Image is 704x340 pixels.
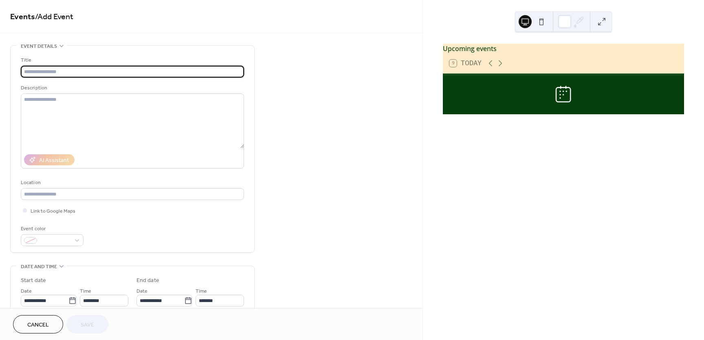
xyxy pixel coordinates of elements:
span: Event details [21,42,57,51]
span: Date and time [21,262,57,271]
div: Title [21,56,242,64]
span: Date [21,287,32,296]
span: Cancel [27,321,49,329]
div: Description [21,84,242,92]
span: Link to Google Maps [31,207,75,216]
div: Location [21,178,242,187]
span: Time [196,287,207,296]
div: Event color [21,224,82,233]
span: / Add Event [35,9,73,25]
span: Time [80,287,91,296]
div: End date [136,276,159,285]
button: Cancel [13,315,63,333]
span: Date [136,287,147,296]
div: Start date [21,276,46,285]
a: Events [10,9,35,25]
div: Upcoming events [443,44,684,53]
